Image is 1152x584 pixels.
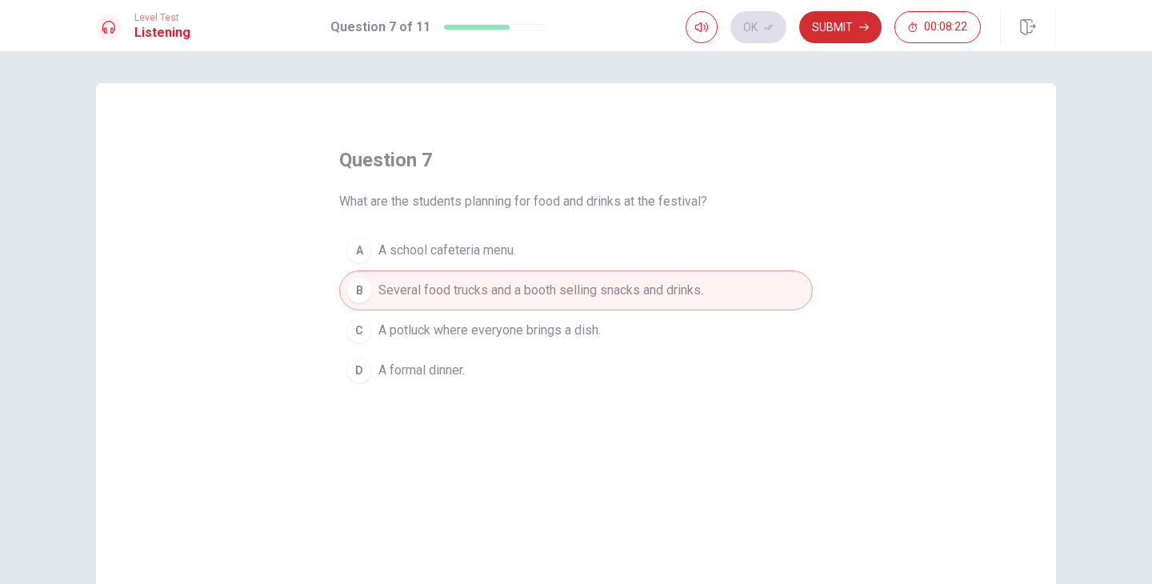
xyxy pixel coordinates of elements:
button: 00:08:22 [894,11,981,43]
div: B [346,278,372,303]
span: A school cafeteria menu. [378,241,516,260]
h1: Question 7 of 11 [330,18,430,37]
span: A potluck where everyone brings a dish. [378,321,601,340]
span: Level Test [134,12,190,23]
h1: Listening [134,23,190,42]
span: Several food trucks and a booth selling snacks and drinks. [378,281,703,300]
button: Submit [799,11,882,43]
div: C [346,318,372,343]
button: CA potluck where everyone brings a dish. [339,310,813,350]
span: What are the students planning for food and drinks at the festival? [339,192,707,211]
h4: question 7 [339,147,433,173]
button: AA school cafeteria menu. [339,230,813,270]
div: A [346,238,372,263]
button: BSeveral food trucks and a booth selling snacks and drinks. [339,270,813,310]
button: DA formal dinner. [339,350,813,390]
span: A formal dinner. [378,361,465,380]
span: 00:08:22 [924,21,967,34]
div: D [346,358,372,383]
